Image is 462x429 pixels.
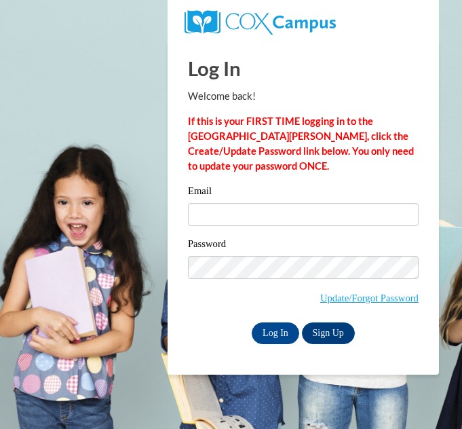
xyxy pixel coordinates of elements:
[188,89,419,104] p: Welcome back!
[188,186,419,200] label: Email
[188,115,414,172] strong: If this is your FIRST TIME logging in to the [GEOGRAPHIC_DATA][PERSON_NAME], click the Create/Upd...
[320,293,419,303] a: Update/Forgot Password
[252,322,299,344] input: Log In
[185,10,336,35] img: COX Campus
[185,16,336,27] a: COX Campus
[302,322,355,344] a: Sign Up
[188,54,419,82] h1: Log In
[188,239,419,253] label: Password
